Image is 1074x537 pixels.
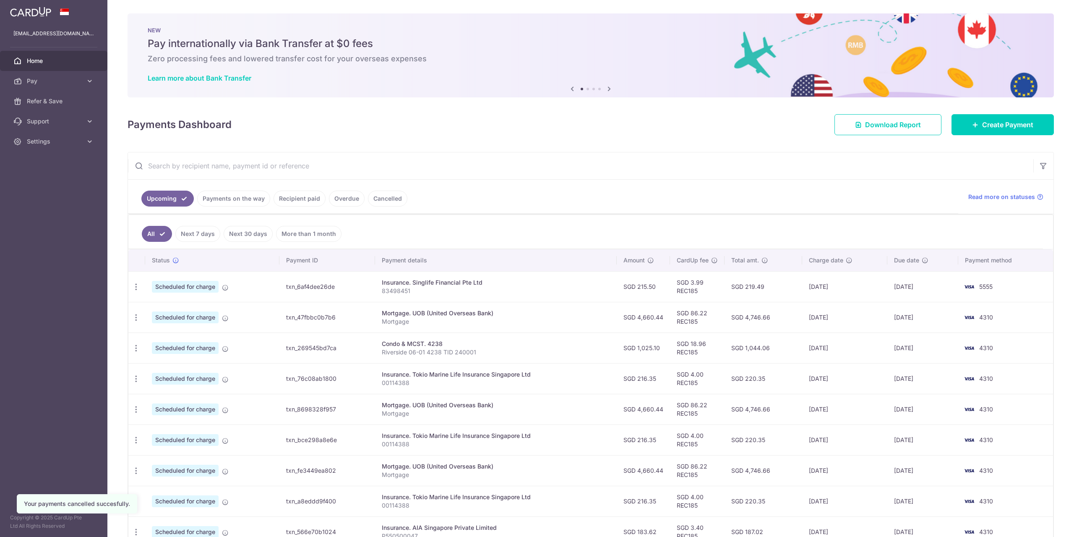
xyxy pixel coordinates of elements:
th: Payment details [375,249,616,271]
img: Bank Card [961,312,978,322]
span: Status [152,256,170,265]
img: Bank Card [961,374,978,384]
span: 4310 [979,528,993,535]
td: SGD 219.49 [725,271,803,302]
td: SGD 4,660.44 [617,455,670,486]
a: All [142,226,172,242]
p: NEW [148,27,1034,34]
span: Download Report [865,120,921,130]
span: Refer & Save [27,97,82,105]
td: txn_6af4dee26de [279,271,375,302]
td: SGD 86.22 REC185 [670,455,725,486]
span: 4310 [979,436,993,443]
td: SGD 4.00 REC185 [670,363,725,394]
h6: Zero processing fees and lowered transfer cost for your overseas expenses [148,54,1034,64]
a: Download Report [834,114,941,135]
h5: Pay internationally via Bank Transfer at $0 fees [148,37,1034,50]
td: SGD 4.00 REC185 [670,486,725,516]
div: Your payments cancelled succesfully. [24,500,130,508]
div: Insurance. Tokio Marine Life Insurance Singapore Ltd [382,432,610,440]
td: SGD 4,746.66 [725,455,803,486]
td: [DATE] [802,486,887,516]
td: [DATE] [802,363,887,394]
span: 4310 [979,498,993,505]
p: 83498451 [382,287,610,295]
td: SGD 3.99 REC185 [670,271,725,302]
td: SGD 4,746.66 [725,302,803,333]
td: [DATE] [887,394,958,424]
span: Home [27,57,82,65]
p: 00114388 [382,379,610,387]
span: Scheduled for charge [152,342,219,354]
td: SGD 216.35 [617,486,670,516]
a: Overdue [329,191,365,207]
th: Payment ID [279,249,375,271]
a: Create Payment [951,114,1054,135]
div: Insurance. Singlife Financial Pte Ltd [382,278,610,287]
a: Payments on the way [197,191,270,207]
td: [DATE] [887,271,958,302]
td: txn_bce298a8e6e [279,424,375,455]
div: Insurance. AIA Singapore Private Limited [382,524,610,532]
td: txn_fe3449ea802 [279,455,375,486]
td: [DATE] [802,455,887,486]
div: Insurance. Tokio Marine Life Insurance Singapore Ltd [382,493,610,501]
p: Mortgage [382,409,610,418]
td: [DATE] [887,333,958,363]
td: SGD 220.35 [725,486,803,516]
td: SGD 1,025.10 [617,333,670,363]
a: Next 7 days [175,226,220,242]
td: [DATE] [802,271,887,302]
td: SGD 18.96 REC185 [670,333,725,363]
img: Bank Card [961,435,978,445]
td: SGD 4,660.44 [617,302,670,333]
a: Recipient paid [274,191,326,207]
td: [DATE] [802,333,887,363]
img: CardUp [10,7,51,17]
td: txn_269545bd7ca [279,333,375,363]
span: Scheduled for charge [152,465,219,477]
img: Bank Card [961,466,978,476]
span: Create Payment [982,120,1033,130]
th: Payment method [958,249,1053,271]
td: [DATE] [802,302,887,333]
td: SGD 1,044.06 [725,333,803,363]
a: Cancelled [368,191,407,207]
div: Condo & MCST. 4238 [382,340,610,348]
span: Scheduled for charge [152,312,219,323]
td: [DATE] [802,424,887,455]
img: Bank Card [961,282,978,292]
span: 4310 [979,406,993,413]
span: Read more on statuses [968,193,1035,201]
span: 4310 [979,344,993,351]
td: SGD 4.00 REC185 [670,424,725,455]
td: [DATE] [887,486,958,516]
a: Upcoming [141,191,194,207]
input: Search by recipient name, payment id or reference [128,152,1033,179]
td: SGD 216.35 [617,363,670,394]
td: SGD 215.50 [617,271,670,302]
span: Amount [623,256,645,265]
p: Mortgage [382,317,610,326]
p: 00114388 [382,501,610,510]
td: SGD 220.35 [725,363,803,394]
td: [DATE] [887,302,958,333]
img: Bank Card [961,343,978,353]
td: [DATE] [887,424,958,455]
span: Scheduled for charge [152,434,219,446]
td: SGD 216.35 [617,424,670,455]
div: Mortgage. UOB (United Overseas Bank) [382,401,610,409]
h4: Payments Dashboard [128,117,232,132]
td: [DATE] [802,394,887,424]
p: Mortgage [382,471,610,479]
div: Insurance. Tokio Marine Life Insurance Singapore Ltd [382,370,610,379]
div: Mortgage. UOB (United Overseas Bank) [382,309,610,317]
p: 00114388 [382,440,610,448]
span: Due date [894,256,919,265]
td: SGD 86.22 REC185 [670,394,725,424]
a: Read more on statuses [968,193,1043,201]
td: txn_a8eddd9f400 [279,486,375,516]
span: Scheduled for charge [152,403,219,415]
td: SGD 4,660.44 [617,394,670,424]
a: More than 1 month [276,226,341,242]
